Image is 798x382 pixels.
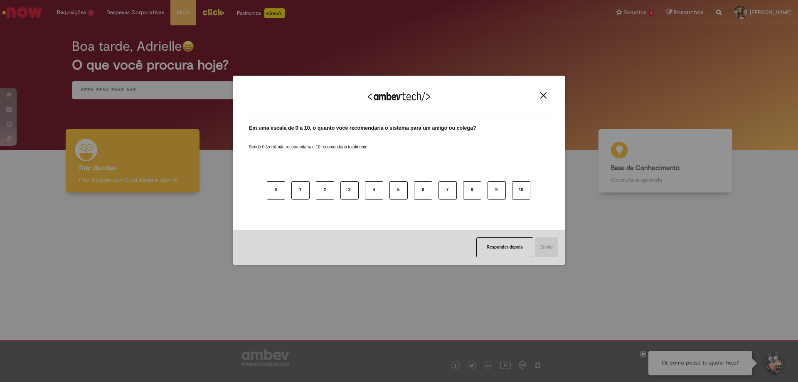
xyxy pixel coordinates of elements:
[540,92,547,99] img: Close
[414,181,432,200] button: 6
[291,181,310,200] button: 1
[316,181,334,200] button: 2
[368,91,430,102] img: Logo Ambevtech
[488,181,506,200] button: 9
[340,181,359,200] button: 3
[365,181,383,200] button: 4
[538,92,549,99] button: Close
[389,181,408,200] button: 5
[249,134,369,150] label: Sendo 0 (zero) não recomendaria e 10 recomendaria totalmente.
[267,181,285,200] button: 0
[476,237,533,257] button: Responder depois
[438,181,457,200] button: 7
[249,124,476,132] label: Em uma escala de 0 a 10, o quanto você recomendaria o sistema para um amigo ou colega?
[512,181,530,200] button: 10
[463,181,481,200] button: 8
